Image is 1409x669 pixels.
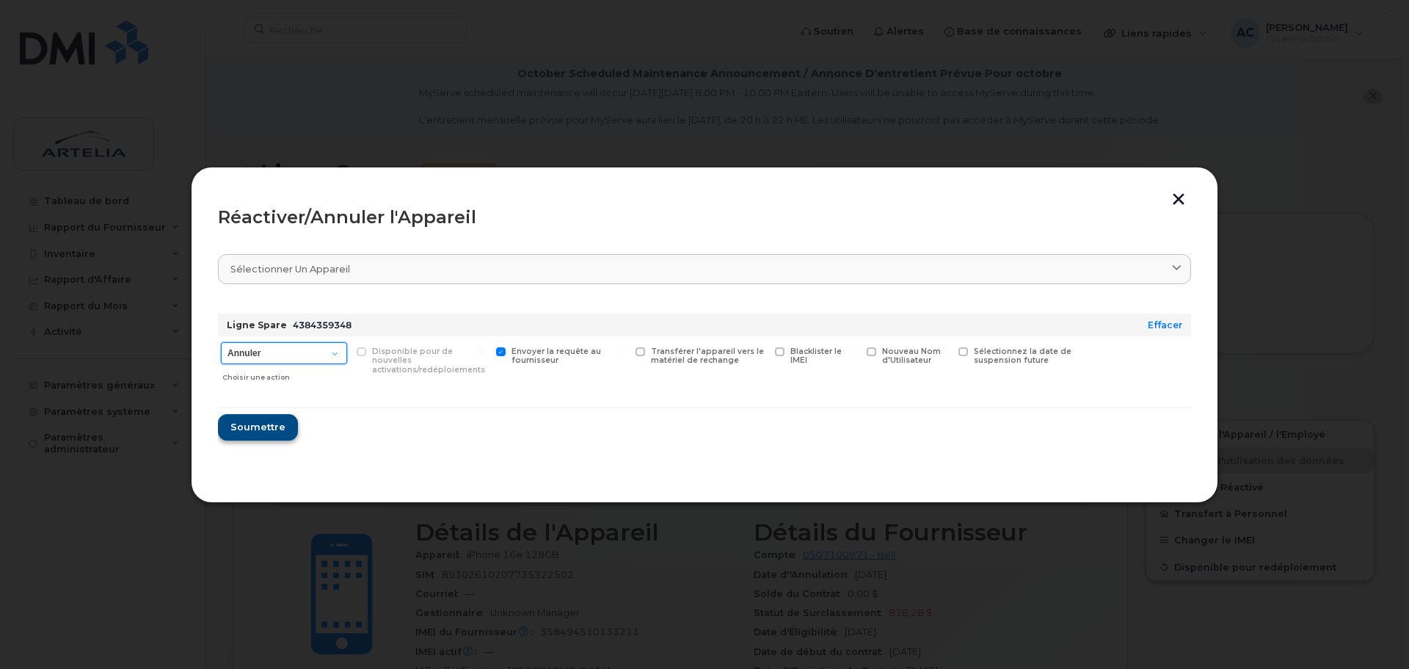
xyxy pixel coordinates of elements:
input: Sélectionnez la date de suspension future [941,347,948,355]
span: Sélectionner un appareil [230,262,350,276]
div: Réactiver/Annuler l'Appareil [218,209,1191,226]
span: Blacklister le IMEI [790,347,842,366]
input: Envoyer la requête au fournisseur [478,347,486,355]
div: Choisir une action [222,366,347,383]
input: Disponible pour de nouvelles activations/redéploiements [339,347,346,355]
input: Nouveau Nom d'Utilisateur [849,347,856,355]
strong: Ligne Spare [227,319,287,330]
span: Soumettre [230,420,285,434]
span: Sélectionnez la date de suspension future [974,347,1071,366]
input: Transférer l'appareil vers le matériel de rechange [618,347,625,355]
span: Nouveau Nom d'Utilisateur [882,347,941,366]
button: Soumettre [218,414,298,441]
a: Sélectionner un appareil [218,254,1191,284]
input: Blacklister le IMEI [757,347,765,355]
span: Disponible pour de nouvelles activations/redéploiements [372,347,485,375]
a: Effacer [1148,319,1182,330]
span: Envoyer la requête au fournisseur [511,347,601,366]
span: Transférer l'appareil vers le matériel de rechange [651,347,764,366]
span: 4384359348 [293,319,352,330]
